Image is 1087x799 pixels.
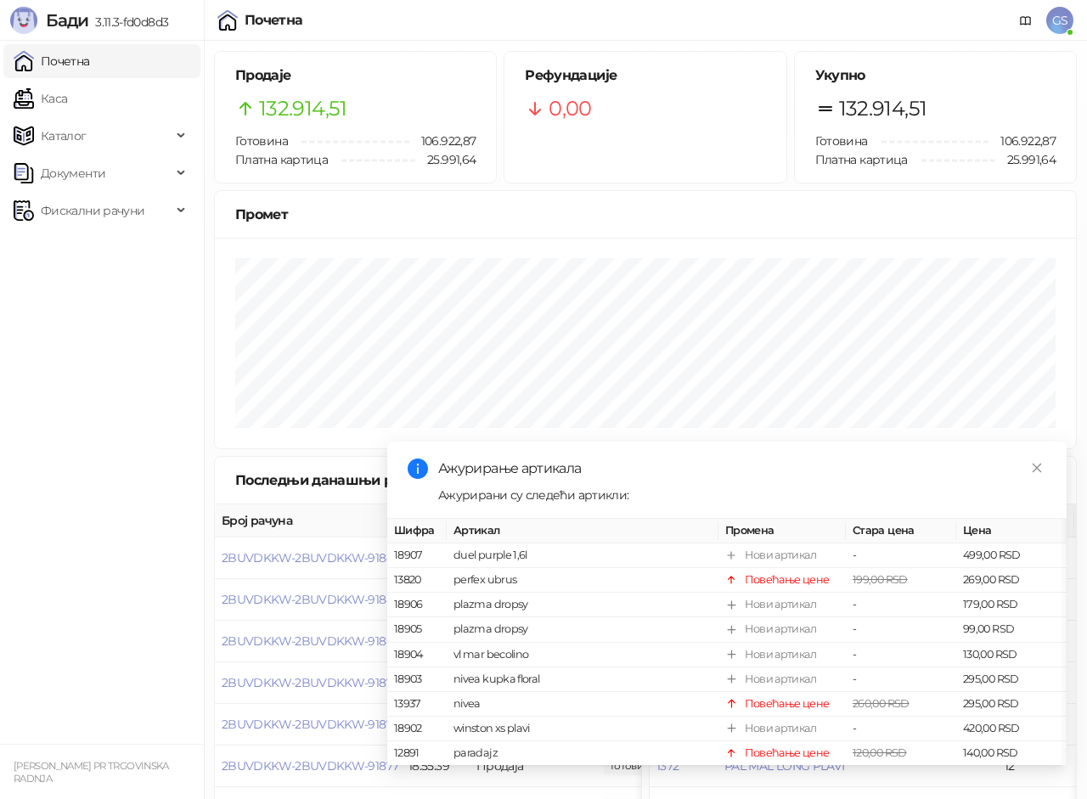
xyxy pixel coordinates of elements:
[745,671,816,688] div: Нови артикал
[447,642,718,667] td: vl mar becolino
[1028,459,1046,477] a: Close
[745,720,816,737] div: Нови артикал
[839,93,927,125] span: 132.914,51
[956,519,1067,543] th: Цена
[387,642,447,667] td: 18904
[409,132,476,150] span: 106.922,87
[387,667,447,692] td: 18903
[387,717,447,741] td: 18902
[718,519,846,543] th: Промена
[222,717,399,732] button: 2BUVDKKW-2BUVDKKW-91878
[46,10,88,31] span: Бади
[387,519,447,543] th: Шифра
[988,132,1056,150] span: 106.922,87
[14,760,169,785] small: [PERSON_NAME] PR TRGOVINSKA RADNJA
[447,593,718,617] td: plazma dropsy
[447,692,718,717] td: nivea
[41,194,144,228] span: Фискални рачуни
[1012,7,1039,34] a: Документација
[387,543,447,568] td: 18907
[956,667,1067,692] td: 295,00 RSD
[745,621,816,638] div: Нови артикал
[438,459,1046,479] div: Ажурирање артикала
[387,741,447,766] td: 12891
[235,65,476,86] h5: Продаје
[14,44,90,78] a: Почетна
[222,633,400,649] button: 2BUVDKKW-2BUVDKKW-91880
[956,568,1067,593] td: 269,00 RSD
[549,93,591,125] span: 0,00
[956,692,1067,717] td: 295,00 RSD
[1046,7,1073,34] span: GS
[408,459,428,479] span: info-circle
[222,675,399,690] button: 2BUVDKKW-2BUVDKKW-91879
[745,645,816,662] div: Нови артикал
[956,617,1067,642] td: 99,00 RSD
[745,571,830,588] div: Повећање цене
[447,543,718,568] td: duel purple 1,6l
[222,758,398,774] button: 2BUVDKKW-2BUVDKKW-91877
[853,697,910,710] span: 260,00 RSD
[956,741,1067,766] td: 140,00 RSD
[447,717,718,741] td: winston xs plavi
[41,119,87,153] span: Каталог
[447,667,718,692] td: nivea kupka floral
[438,486,1046,504] div: Ажурирани су следећи артикли:
[853,573,908,586] span: 199,00 RSD
[235,133,288,149] span: Готовина
[956,543,1067,568] td: 499,00 RSD
[235,152,328,167] span: Платна картица
[235,470,468,491] div: Последњи данашњи рачуни
[10,7,37,34] img: Logo
[235,204,1056,225] div: Промет
[447,519,718,543] th: Артикал
[215,504,402,537] th: Број рачуна
[846,717,956,741] td: -
[415,150,476,169] span: 25.991,64
[956,717,1067,741] td: 420,00 RSD
[853,746,907,759] span: 120,00 RSD
[88,14,168,30] span: 3.11.3-fd0d8d3
[846,593,956,617] td: -
[815,152,908,167] span: Платна картица
[846,519,956,543] th: Стара цена
[41,156,105,190] span: Документи
[447,741,718,766] td: paradajz
[846,617,956,642] td: -
[995,150,1056,169] span: 25.991,64
[387,692,447,717] td: 13937
[222,550,399,565] button: 2BUVDKKW-2BUVDKKW-91882
[745,745,830,762] div: Повећање цене
[447,617,718,642] td: plazma dropsy
[956,642,1067,667] td: 130,00 RSD
[387,617,447,642] td: 18905
[222,592,397,607] button: 2BUVDKKW-2BUVDKKW-91881
[245,14,303,27] div: Почетна
[846,642,956,667] td: -
[846,543,956,568] td: -
[387,593,447,617] td: 18906
[387,568,447,593] td: 13820
[14,82,67,115] a: Каса
[815,133,868,149] span: Готовина
[956,593,1067,617] td: 179,00 RSD
[1031,462,1043,474] span: close
[447,568,718,593] td: perfex ubrus
[259,93,347,125] span: 132.914,51
[846,667,956,692] td: -
[745,596,816,613] div: Нови артикал
[525,65,765,86] h5: Рефундације
[745,695,830,712] div: Повећање цене
[815,65,1056,86] h5: Укупно
[745,547,816,564] div: Нови артикал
